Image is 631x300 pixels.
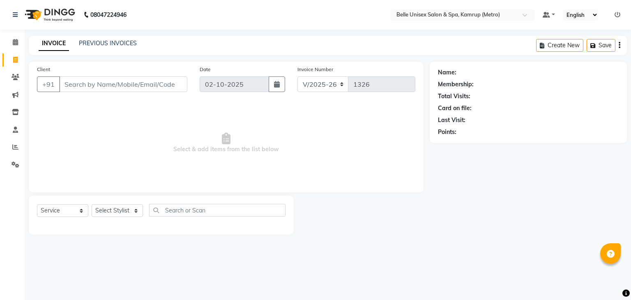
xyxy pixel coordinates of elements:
label: Client [37,66,50,73]
div: Last Visit: [438,116,465,125]
button: Save [587,39,615,52]
button: +91 [37,76,60,92]
div: Name: [438,68,456,77]
a: INVOICE [39,36,69,51]
div: Points: [438,128,456,136]
label: Invoice Number [297,66,333,73]
a: PREVIOUS INVOICES [79,39,137,47]
img: logo [21,3,77,26]
button: Create New [536,39,583,52]
b: 08047224946 [90,3,127,26]
div: Card on file: [438,104,472,113]
input: Search by Name/Mobile/Email/Code [59,76,187,92]
label: Date [200,66,211,73]
div: Total Visits: [438,92,470,101]
span: Select & add items from the list below [37,102,415,184]
div: Membership: [438,80,474,89]
input: Search or Scan [149,204,286,217]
